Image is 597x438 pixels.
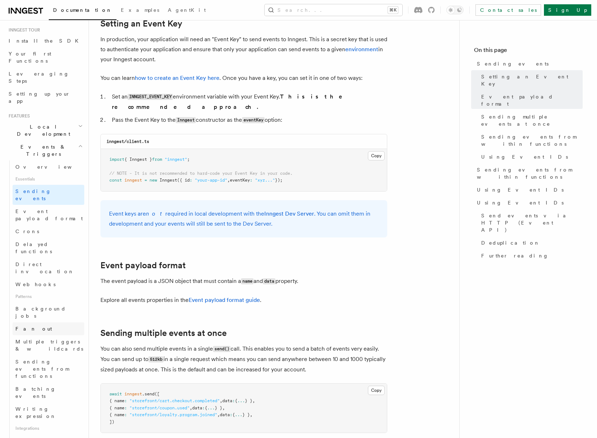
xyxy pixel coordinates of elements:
code: data [263,278,275,284]
span: { Inngest } [124,157,152,162]
span: // NOTE - It is not recommended to hard-code your Event Key in your code. [109,171,293,176]
span: await [109,391,122,396]
span: Patterns [13,291,84,302]
span: ([ [155,391,160,396]
button: Local Development [6,120,84,140]
a: Webhooks [13,278,84,291]
span: Leveraging Steps [9,71,69,84]
p: You can also send multiple events in a single call. This enables you to send a batch of events ve... [100,344,387,375]
span: Essentials [13,173,84,185]
li: Set an environment variable with your Event Key. [110,92,387,112]
span: } } [245,398,252,403]
span: Writing expression [15,406,56,419]
span: "storefront/loyalty.program.joined" [129,412,217,417]
a: Event payload format guide [189,297,260,303]
span: , [217,412,220,417]
span: Sending events [477,60,549,67]
span: Overview [15,164,89,170]
span: from [152,157,162,162]
a: Sign Up [544,4,591,16]
span: Setting up your app [9,91,70,104]
a: Using Event IDs [474,183,583,196]
span: : [202,405,205,410]
span: const [109,178,122,183]
a: Multiple triggers & wildcards [13,335,84,355]
span: Batching events [15,386,56,399]
a: Event payload format [478,90,583,110]
span: Using Event IDs [481,153,568,160]
span: .send [142,391,155,396]
span: : [124,405,127,410]
span: { name [109,412,124,417]
span: { [232,412,235,417]
h4: On this page [474,46,583,57]
span: Send events via HTTP (Event API) [481,212,583,234]
span: new [150,178,157,183]
code: send() [213,346,231,352]
a: Install the SDK [6,34,84,47]
button: Copy [368,151,385,160]
span: "storefront/coupon.used" [129,405,190,410]
span: Your first Functions [9,51,51,64]
a: Overview [13,160,84,173]
span: Crons [15,228,39,234]
span: Multiple triggers & wildcards [15,339,83,352]
span: : [124,398,127,403]
a: AgentKit [164,2,210,19]
p: The event payload is a JSON object that must contain a and property. [100,276,387,287]
span: Using Event IDs [477,199,564,206]
span: Sending events from functions [15,359,69,379]
span: { name [109,398,124,403]
span: inngest [124,391,142,396]
span: ]) [109,419,114,424]
span: , [252,398,255,403]
a: Sending events from within functions [478,130,583,150]
a: Deduplication [478,236,583,249]
span: Sending events from within functions [477,166,583,181]
span: ... [237,398,245,403]
span: Webhooks [15,281,56,287]
a: Sending multiple events at once [478,110,583,130]
span: ... [207,405,215,410]
span: : [250,178,252,183]
span: { [205,405,207,410]
code: INNGEST_EVENT_KEY [128,94,173,100]
span: Further reading [481,252,549,259]
p: In production, your application will need an "Event Key" to send events to Inngest. This is a sec... [100,34,387,64]
a: Direct invocation [13,258,84,278]
span: : [230,412,232,417]
a: Your first Functions [6,47,84,67]
li: Pass the Event Key to the constructor as the option: [110,115,387,125]
span: "storefront/cart.checkout.completed" [129,398,220,403]
button: Search...⌘K [265,4,402,16]
kbd: ⌘K [388,6,398,14]
span: ({ id [177,178,190,183]
span: Examples [121,7,159,13]
span: Event payload format [15,208,83,221]
span: : [232,398,235,403]
p: Explore all events properties in the . [100,295,387,305]
span: }); [275,178,283,183]
span: , [220,398,222,403]
a: how to create an Event Key here [135,74,219,81]
a: Batching events [13,382,84,403]
strong: This is the recommended approach. [112,93,352,110]
span: , [250,412,252,417]
span: Documentation [53,7,112,13]
span: Direct invocation [15,261,74,274]
a: Background jobs [13,302,84,322]
a: Crons [13,225,84,238]
span: "xyz..." [255,178,275,183]
span: } } [242,412,250,417]
a: Inngest Dev Server [264,210,314,217]
span: Events & Triggers [6,143,78,158]
a: Event payload format [100,260,186,270]
span: Sending events [15,188,51,201]
span: Install the SDK [9,38,83,44]
a: Further reading [478,249,583,262]
span: Sending events from within functions [481,133,583,148]
span: } } [215,405,222,410]
span: import [109,157,124,162]
p: Event keys are required in local development with the . You can omit them in development and your... [109,209,379,229]
a: Sending multiple events at once [100,328,227,338]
